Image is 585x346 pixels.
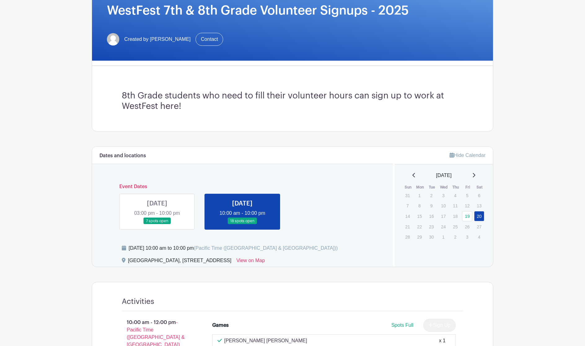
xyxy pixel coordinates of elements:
[402,232,413,242] p: 28
[450,201,460,210] p: 11
[402,191,413,200] p: 31
[99,153,146,159] h6: Dates and locations
[438,201,448,210] p: 10
[474,222,484,231] p: 27
[438,184,450,190] th: Wed
[462,232,472,242] p: 3
[114,184,371,190] h6: Event Dates
[436,172,451,179] span: [DATE]
[462,222,472,231] p: 26
[426,184,438,190] th: Tue
[402,201,413,210] p: 7
[474,184,486,190] th: Sat
[414,232,424,242] p: 29
[391,322,413,328] span: Spots Full
[212,322,229,329] div: Games
[462,201,472,210] p: 12
[122,91,463,111] h3: 8th Grade students who need to fill their volunteer hours can sign up to work at WestFest here!
[450,211,460,221] p: 18
[438,211,448,221] p: 17
[462,184,474,190] th: Fri
[224,337,307,344] p: [PERSON_NAME] [PERSON_NAME]
[402,184,414,190] th: Sun
[426,232,437,242] p: 30
[474,211,484,221] a: 20
[450,222,460,231] p: 25
[474,201,484,210] p: 13
[450,153,486,158] a: Hide Calendar
[438,232,448,242] p: 1
[450,191,460,200] p: 4
[107,33,119,45] img: default-ce2991bfa6775e67f084385cd625a349d9dcbb7a52a09fb2fda1e96e2d18dcdb.png
[196,33,223,46] a: Contact
[438,222,448,231] p: 24
[474,232,484,242] p: 4
[426,191,437,200] p: 2
[128,257,231,267] div: [GEOGRAPHIC_DATA], [STREET_ADDRESS]
[450,232,460,242] p: 2
[236,257,265,267] a: View on Map
[414,191,424,200] p: 1
[414,222,424,231] p: 22
[474,191,484,200] p: 6
[462,191,472,200] p: 5
[462,211,472,221] a: 19
[426,211,437,221] p: 16
[414,201,424,210] p: 8
[402,222,413,231] p: 21
[194,245,338,251] span: (Pacific Time ([GEOGRAPHIC_DATA] & [GEOGRAPHIC_DATA]))
[426,201,437,210] p: 9
[107,3,478,18] h1: WestFest 7th & 8th Grade Volunteer Signups - 2025
[426,222,437,231] p: 23
[124,36,191,43] span: Created by [PERSON_NAME]
[122,297,154,306] h4: Activities
[414,211,424,221] p: 15
[129,244,338,252] div: [DATE] 10:00 am to 10:00 pm
[414,184,426,190] th: Mon
[439,337,446,344] div: x 1
[402,211,413,221] p: 14
[438,191,448,200] p: 3
[450,184,462,190] th: Thu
